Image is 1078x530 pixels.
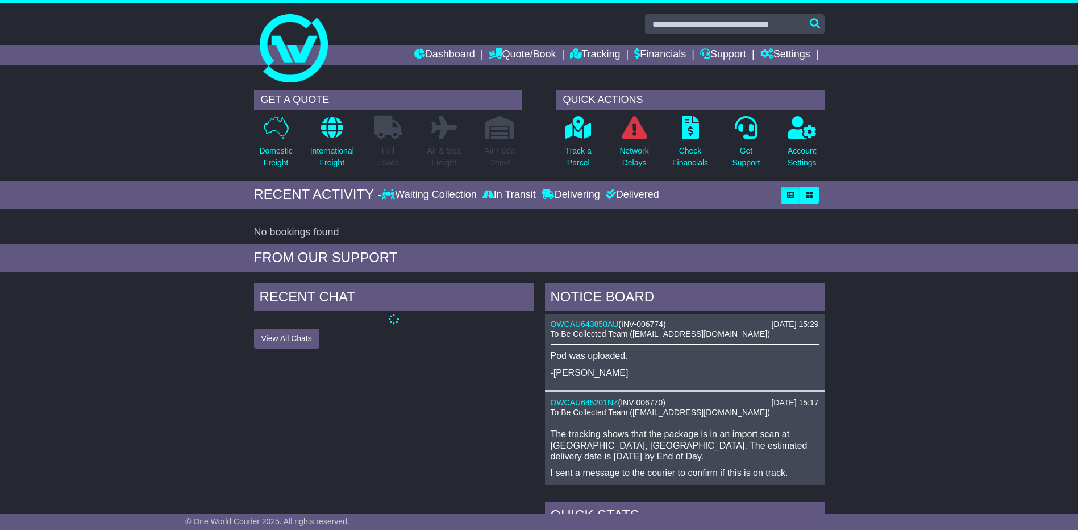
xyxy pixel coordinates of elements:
[551,467,819,478] p: I sent a message to the courier to confirm if this is on track.
[732,145,760,169] p: Get Support
[310,145,354,169] p: International Freight
[771,398,818,408] div: [DATE] 15:17
[565,145,592,169] p: Track a Parcel
[788,145,817,169] p: Account Settings
[551,398,819,408] div: ( )
[619,145,648,169] p: Network Delays
[621,398,663,407] span: INV-006770
[551,408,770,417] span: To Be Collected Team ([EMAIL_ADDRESS][DOMAIN_NAME])
[787,115,817,175] a: AccountSettings
[551,484,819,495] p: -Joy
[551,320,819,329] div: ( )
[565,115,592,175] a: Track aParcel
[480,189,539,201] div: In Transit
[551,350,819,361] p: Pod was uploaded.
[427,145,461,169] p: Air & Sea Freight
[570,45,620,65] a: Tracking
[414,45,475,65] a: Dashboard
[254,329,319,349] button: View All Chats
[551,320,619,329] a: OWCAU643850AU
[254,226,825,239] div: No bookings found
[254,250,825,266] div: FROM OUR SUPPORT
[603,189,659,201] div: Delivered
[374,145,402,169] p: Full Loads
[551,367,819,378] p: -[PERSON_NAME]
[551,329,770,338] span: To Be Collected Team ([EMAIL_ADDRESS][DOMAIN_NAME])
[259,145,292,169] p: Domestic Freight
[551,429,819,462] p: The tracking shows that the package is in an import scan at [GEOGRAPHIC_DATA], [GEOGRAPHIC_DATA]....
[672,115,709,175] a: CheckFinancials
[556,90,825,110] div: QUICK ACTIONS
[760,45,810,65] a: Settings
[259,115,293,175] a: DomesticFreight
[619,115,649,175] a: NetworkDelays
[634,45,686,65] a: Financials
[551,398,618,407] a: OWCAU645201NZ
[254,90,522,110] div: GET A QUOTE
[672,145,708,169] p: Check Financials
[185,517,349,526] span: © One World Courier 2025. All rights reserved.
[310,115,355,175] a: InternationalFreight
[700,45,746,65] a: Support
[539,189,603,201] div: Delivering
[771,320,818,329] div: [DATE] 15:29
[254,187,382,203] div: RECENT ACTIVITY -
[545,283,825,314] div: NOTICE BOARD
[254,283,534,314] div: RECENT CHAT
[489,45,556,65] a: Quote/Book
[731,115,760,175] a: GetSupport
[382,189,479,201] div: Waiting Collection
[485,145,515,169] p: Air / Sea Depot
[621,320,663,329] span: INV-006774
